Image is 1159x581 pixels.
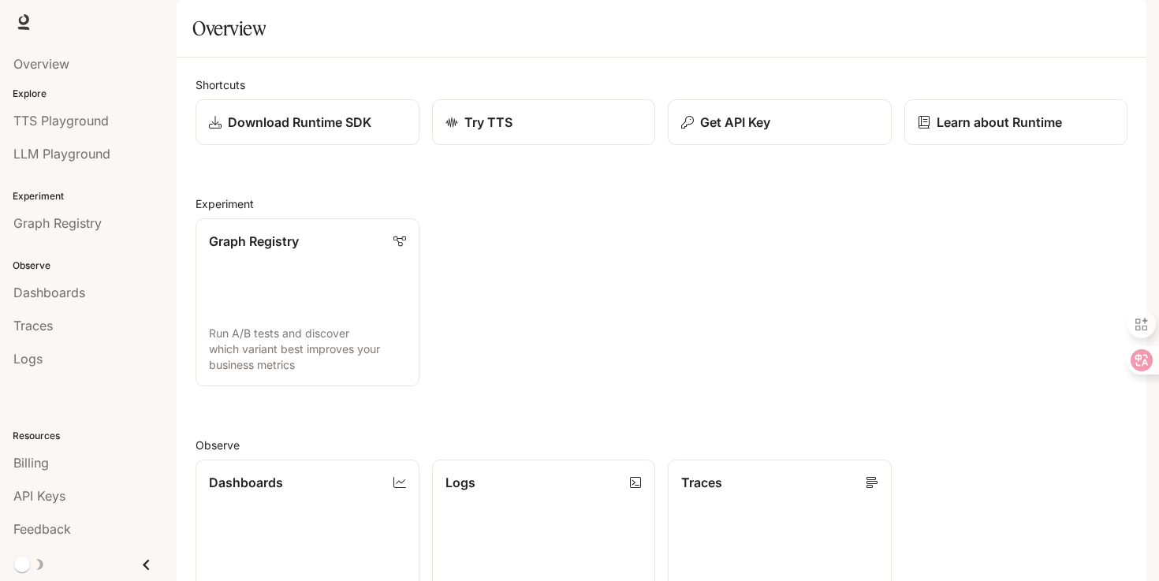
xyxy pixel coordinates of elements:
[196,218,419,386] a: Graph RegistryRun A/B tests and discover which variant best improves your business metrics
[196,196,1127,212] h2: Experiment
[192,13,266,44] h1: Overview
[464,113,512,132] p: Try TTS
[196,99,419,145] a: Download Runtime SDK
[196,76,1127,93] h2: Shortcuts
[445,473,475,492] p: Logs
[209,326,406,373] p: Run A/B tests and discover which variant best improves your business metrics
[700,113,770,132] p: Get API Key
[904,99,1128,145] a: Learn about Runtime
[209,473,283,492] p: Dashboards
[937,113,1062,132] p: Learn about Runtime
[681,473,722,492] p: Traces
[432,99,656,145] a: Try TTS
[668,99,892,145] button: Get API Key
[228,113,371,132] p: Download Runtime SDK
[209,232,299,251] p: Graph Registry
[196,437,1127,453] h2: Observe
